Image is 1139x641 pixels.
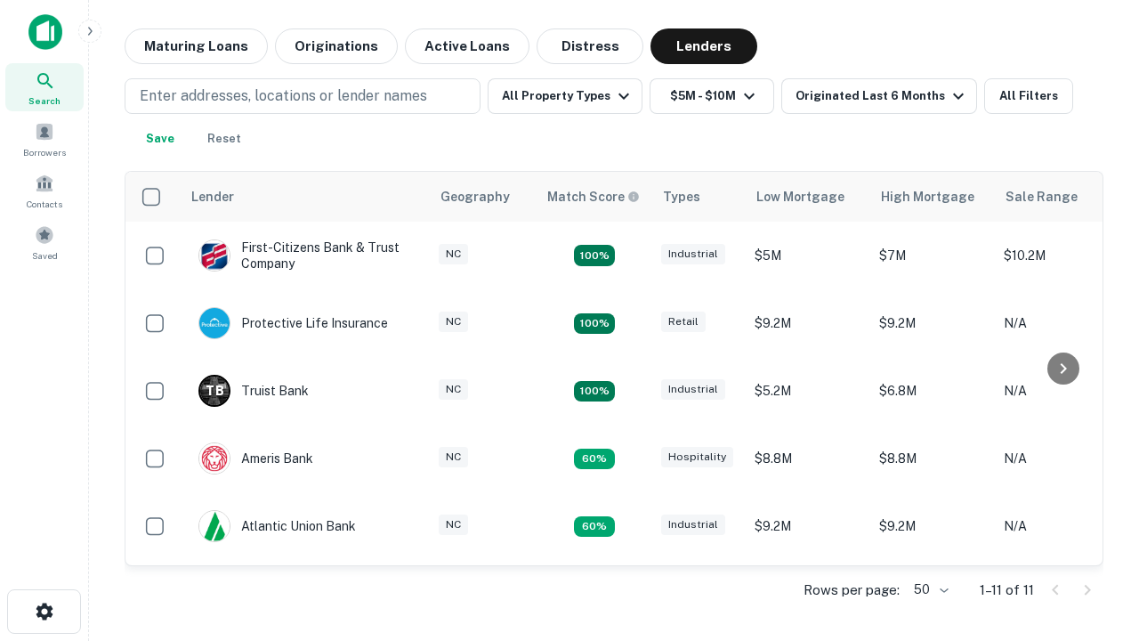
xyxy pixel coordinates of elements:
p: 1–11 of 11 [980,580,1034,601]
th: High Mortgage [870,172,995,222]
p: Rows per page: [804,580,900,601]
div: Hospitality [661,447,733,467]
p: T B [206,382,223,401]
div: Matching Properties: 1, hasApolloMatch: undefined [574,516,615,538]
th: Low Mortgage [746,172,870,222]
th: Geography [430,172,537,222]
th: Capitalize uses an advanced AI algorithm to match your search with the best lender. The match sco... [537,172,652,222]
img: picture [199,511,230,541]
div: High Mortgage [881,186,974,207]
div: Capitalize uses an advanced AI algorithm to match your search with the best lender. The match sco... [547,187,640,207]
button: Originations [275,28,398,64]
span: Saved [32,248,58,263]
button: All Property Types [488,78,642,114]
div: Ameris Bank [198,442,313,475]
button: All Filters [984,78,1073,114]
span: Contacts [27,197,62,211]
div: NC [439,447,468,467]
div: NC [439,379,468,400]
button: $5M - $10M [650,78,774,114]
span: Borrowers [23,145,66,159]
td: $9.2M [870,492,995,560]
div: Matching Properties: 3, hasApolloMatch: undefined [574,381,615,402]
td: $6.3M [746,560,870,628]
a: Search [5,63,84,111]
a: Borrowers [5,115,84,163]
td: $8.8M [870,425,995,492]
div: Industrial [661,515,725,535]
a: Saved [5,218,84,266]
button: Enter addresses, locations or lender names [125,78,481,114]
p: Enter addresses, locations or lender names [140,85,427,107]
button: Maturing Loans [125,28,268,64]
div: Retail [661,312,706,332]
td: $9.2M [746,289,870,357]
div: Low Mortgage [756,186,844,207]
div: NC [439,515,468,535]
button: Lenders [650,28,757,64]
div: Sale Range [1006,186,1078,207]
span: Search [28,93,61,108]
img: picture [199,240,230,271]
img: picture [199,443,230,474]
button: Save your search to get updates of matches that match your search criteria. [132,121,189,157]
td: $5M [746,222,870,289]
th: Lender [181,172,430,222]
td: $9.2M [870,289,995,357]
img: picture [199,308,230,338]
div: NC [439,312,468,332]
div: Protective Life Insurance [198,307,388,339]
div: Types [663,186,700,207]
button: Originated Last 6 Months [781,78,977,114]
div: Truist Bank [198,375,309,407]
div: Industrial [661,379,725,400]
div: Geography [440,186,510,207]
td: $9.2M [746,492,870,560]
img: capitalize-icon.png [28,14,62,50]
td: $5.2M [746,357,870,425]
div: Atlantic Union Bank [198,510,356,542]
button: Active Loans [405,28,529,64]
button: Distress [537,28,643,64]
a: Contacts [5,166,84,215]
div: 50 [907,577,951,603]
td: $7M [870,222,995,289]
div: Industrial [661,244,725,264]
iframe: Chat Widget [1050,442,1139,527]
td: $8.8M [746,425,870,492]
div: Matching Properties: 2, hasApolloMatch: undefined [574,313,615,335]
div: NC [439,244,468,264]
div: Matching Properties: 2, hasApolloMatch: undefined [574,245,615,266]
div: First-citizens Bank & Trust Company [198,239,412,272]
div: Originated Last 6 Months [796,85,969,107]
th: Types [652,172,746,222]
button: Reset [196,121,253,157]
div: Matching Properties: 1, hasApolloMatch: undefined [574,449,615,470]
td: $6.3M [870,560,995,628]
div: Lender [191,186,234,207]
td: $6.8M [870,357,995,425]
h6: Match Score [547,187,636,207]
